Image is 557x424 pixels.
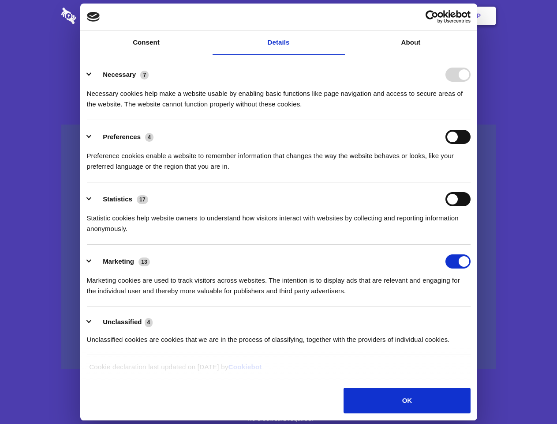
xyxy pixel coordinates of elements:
div: Cookie declaration last updated on [DATE] by [82,362,475,379]
button: OK [344,388,470,413]
label: Statistics [103,195,132,203]
iframe: Drift Widget Chat Controller [513,380,546,413]
button: Statistics (17) [87,192,154,206]
div: Necessary cookies help make a website usable by enabling basic functions like page navigation and... [87,82,471,110]
button: Marketing (13) [87,254,156,269]
button: Unclassified (4) [87,317,158,328]
a: Usercentrics Cookiebot - opens in a new window [393,10,471,23]
span: 4 [145,318,153,327]
a: Details [213,30,345,55]
a: About [345,30,477,55]
span: 17 [137,195,148,204]
a: Contact [358,2,398,30]
a: Cookiebot [228,363,262,371]
button: Necessary (7) [87,68,154,82]
img: logo-wordmark-white-trans-d4663122ce5f474addd5e946df7df03e33cb6a1c49d2221995e7729f52c070b2.svg [61,8,137,24]
div: Preference cookies enable a website to remember information that changes the way the website beha... [87,144,471,172]
label: Preferences [103,133,141,140]
span: 4 [145,133,153,142]
div: Unclassified cookies are cookies that we are in the process of classifying, together with the pro... [87,328,471,345]
button: Preferences (4) [87,130,159,144]
label: Marketing [103,257,134,265]
h4: Auto-redaction of sensitive data, encrypted data sharing and self-destructing private chats. Shar... [61,80,496,110]
div: Statistic cookies help website owners to understand how visitors interact with websites by collec... [87,206,471,234]
label: Necessary [103,71,136,78]
div: Marketing cookies are used to track visitors across websites. The intention is to display ads tha... [87,269,471,296]
img: logo [87,12,100,22]
a: Login [400,2,438,30]
h1: Eliminate Slack Data Loss. [61,40,496,72]
a: Pricing [259,2,297,30]
a: Consent [80,30,213,55]
span: 13 [138,257,150,266]
a: Wistia video thumbnail [61,125,496,370]
span: 7 [140,71,149,79]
